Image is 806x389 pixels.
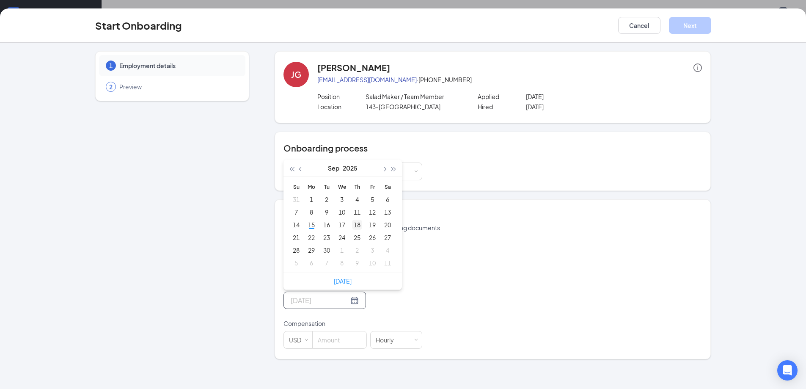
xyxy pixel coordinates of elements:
td: 2025-09-04 [349,193,365,206]
td: 2025-09-19 [365,218,380,231]
button: 2025 [343,160,358,177]
td: 2025-09-06 [380,193,395,206]
td: 2025-09-18 [349,218,365,231]
td: 2025-09-21 [289,231,304,244]
div: 9 [322,207,332,217]
h4: Employment details [283,210,702,222]
td: 2025-09-07 [289,206,304,218]
div: 4 [352,194,362,204]
td: 2025-09-29 [304,244,319,257]
td: 2025-09-05 [365,193,380,206]
td: 2025-09-16 [319,218,334,231]
p: Compensation [283,319,422,328]
th: Sa [380,180,395,193]
div: 7 [322,258,332,268]
div: 28 [291,245,301,255]
p: Hired [478,102,526,111]
span: Preview [119,83,237,91]
div: 29 [306,245,316,255]
td: 2025-09-20 [380,218,395,231]
div: 6 [382,194,393,204]
td: 2025-09-22 [304,231,319,244]
div: 7 [291,207,301,217]
td: 2025-09-12 [365,206,380,218]
div: 8 [337,258,347,268]
th: Su [289,180,304,193]
div: 25 [352,232,362,243]
th: We [334,180,349,193]
td: 2025-09-23 [319,231,334,244]
div: 16 [322,220,332,230]
td: 2025-09-27 [380,231,395,244]
span: info-circle [693,63,702,72]
p: [DATE] [526,102,622,111]
div: 24 [337,232,347,243]
button: Next [669,17,711,34]
div: 22 [306,232,316,243]
div: 4 [382,245,393,255]
td: 2025-09-03 [334,193,349,206]
div: 5 [291,258,301,268]
input: Amount [313,331,366,348]
td: 2025-09-14 [289,218,304,231]
div: 26 [367,232,377,243]
a: [DATE] [334,277,352,285]
div: 31 [291,194,301,204]
div: 20 [382,220,393,230]
span: Employment details [119,61,237,70]
h3: Start Onboarding [95,18,182,33]
td: 2025-09-08 [304,206,319,218]
button: Sep [328,160,339,177]
th: Mo [304,180,319,193]
div: 17 [337,220,347,230]
div: Hourly [376,331,400,348]
span: 2 [109,83,113,91]
td: 2025-08-31 [289,193,304,206]
div: 11 [382,258,393,268]
div: 2 [352,245,362,255]
td: 2025-09-09 [319,206,334,218]
div: 1 [337,245,347,255]
td: 2025-10-05 [289,257,304,269]
div: 13 [382,207,393,217]
div: 9 [352,258,362,268]
td: 2025-09-10 [334,206,349,218]
td: 2025-09-17 [334,218,349,231]
div: 11 [352,207,362,217]
h4: Onboarding process [283,142,702,154]
span: 1 [109,61,113,70]
div: Open Intercom Messenger [777,360,798,381]
button: Cancel [618,17,660,34]
div: JG [291,69,301,80]
div: USD [289,331,307,348]
div: 15 [306,220,316,230]
p: Salad Maker / Team Member [366,92,462,101]
td: 2025-10-02 [349,244,365,257]
td: 2025-10-01 [334,244,349,257]
td: 2025-09-13 [380,206,395,218]
td: 2025-09-24 [334,231,349,244]
p: Location [317,102,366,111]
h4: [PERSON_NAME] [317,62,390,74]
p: 143-[GEOGRAPHIC_DATA] [366,102,462,111]
a: [EMAIL_ADDRESS][DOMAIN_NAME] [317,76,417,83]
div: 14 [291,220,301,230]
div: 8 [306,207,316,217]
th: Fr [365,180,380,193]
div: 30 [322,245,332,255]
div: 6 [306,258,316,268]
th: Tu [319,180,334,193]
div: 12 [367,207,377,217]
td: 2025-09-30 [319,244,334,257]
div: 18 [352,220,362,230]
div: 5 [367,194,377,204]
td: 2025-10-06 [304,257,319,269]
p: This information is used to create onboarding documents. [283,223,702,232]
p: · [PHONE_NUMBER] [317,75,702,84]
div: 27 [382,232,393,243]
td: 2025-09-11 [349,206,365,218]
div: 10 [367,258,377,268]
div: 3 [367,245,377,255]
input: Select date [291,295,349,306]
div: 21 [291,232,301,243]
